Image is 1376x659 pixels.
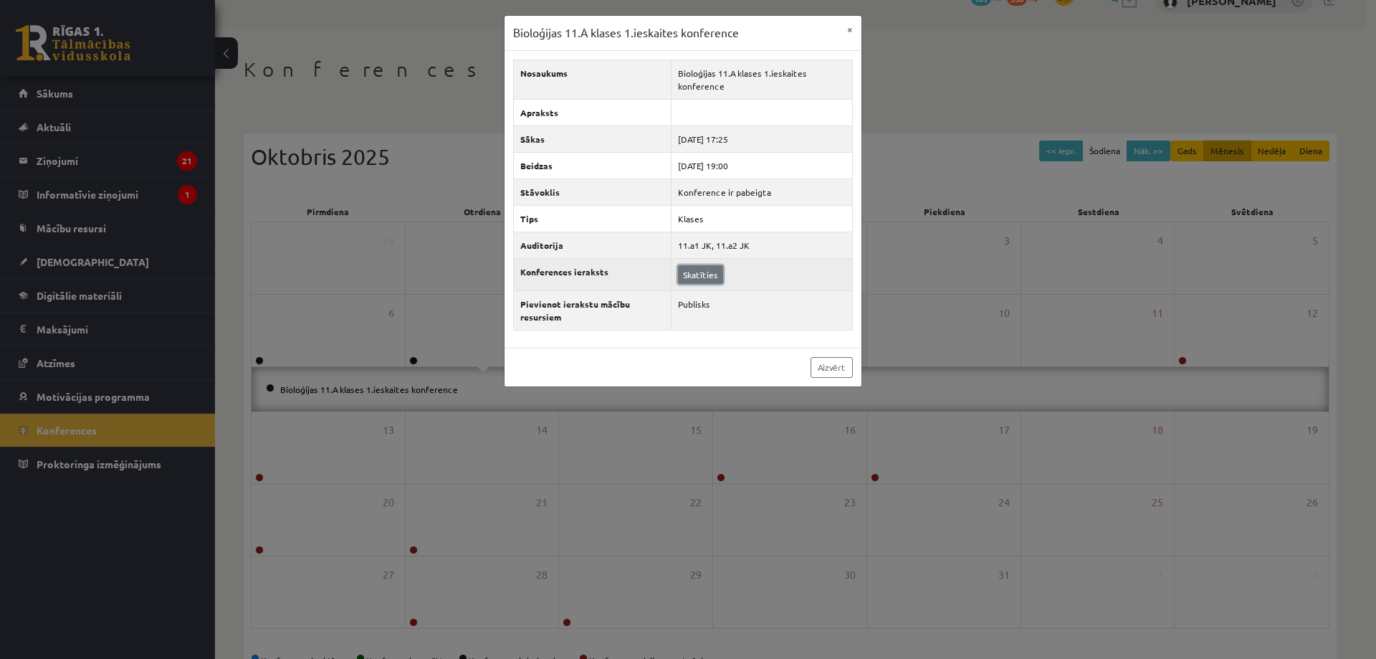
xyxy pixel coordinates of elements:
[678,265,723,284] a: Skatīties
[838,16,861,43] button: ×
[513,99,672,125] th: Apraksts
[672,125,852,152] td: [DATE] 17:25
[672,290,852,330] td: Publisks
[513,258,672,290] th: Konferences ieraksts
[513,152,672,179] th: Beidzas
[513,232,672,258] th: Auditorija
[513,290,672,330] th: Pievienot ierakstu mācību resursiem
[672,60,852,99] td: Bioloģijas 11.A klases 1.ieskaites konference
[513,60,672,99] th: Nosaukums
[513,125,672,152] th: Sākas
[513,205,672,232] th: Tips
[672,152,852,179] td: [DATE] 19:00
[672,179,852,205] td: Konference ir pabeigta
[811,357,853,378] a: Aizvērt
[672,205,852,232] td: Klases
[513,24,739,42] h3: Bioloģijas 11.A klases 1.ieskaites konference
[672,232,852,258] td: 11.a1 JK, 11.a2 JK
[513,179,672,205] th: Stāvoklis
